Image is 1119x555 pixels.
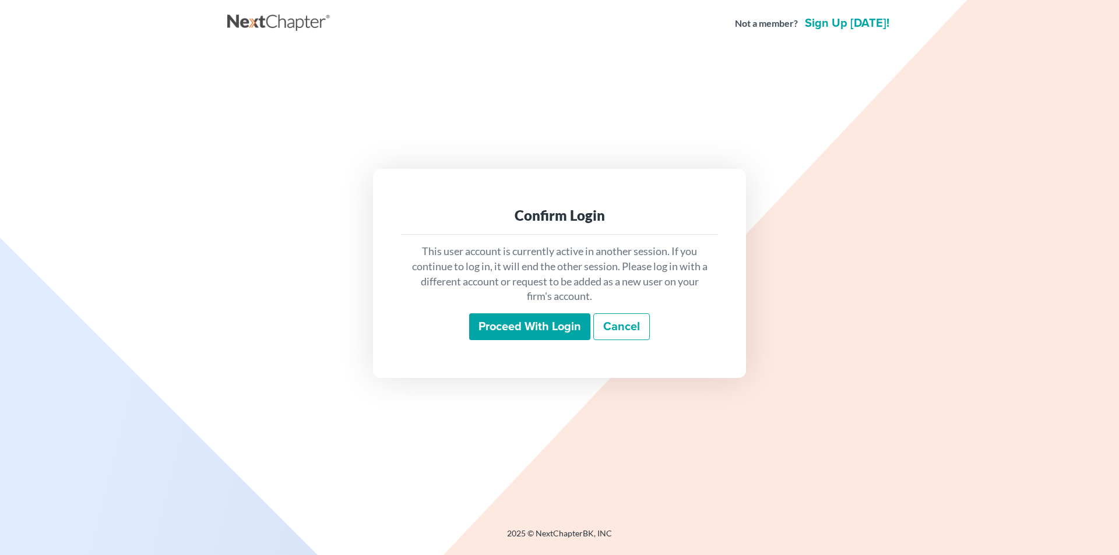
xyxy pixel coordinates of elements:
div: Confirm Login [410,206,709,225]
p: This user account is currently active in another session. If you continue to log in, it will end ... [410,244,709,304]
strong: Not a member? [735,17,798,30]
a: Sign up [DATE]! [803,17,892,29]
div: 2025 © NextChapterBK, INC [227,528,892,549]
a: Cancel [593,313,650,340]
input: Proceed with login [469,313,590,340]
